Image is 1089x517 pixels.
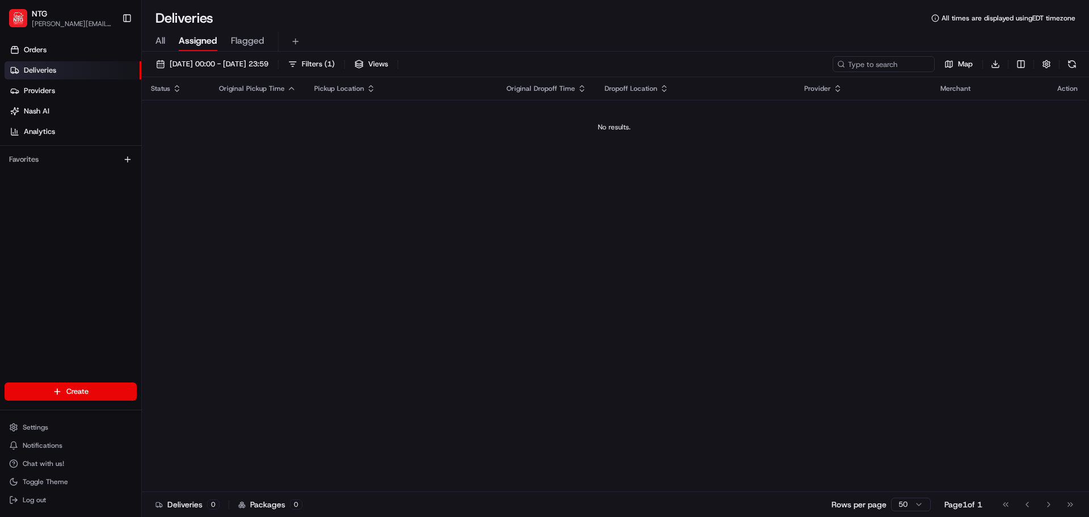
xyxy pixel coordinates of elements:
span: Original Dropoff Time [506,84,575,93]
span: Filters [302,59,335,69]
span: Nash AI [24,106,49,116]
button: Log out [5,492,137,508]
span: Analytics [24,127,55,137]
button: Settings [5,419,137,435]
button: [PERSON_NAME][EMAIL_ADDRESS][PERSON_NAME][DOMAIN_NAME] [32,19,113,28]
span: Views [368,59,388,69]
button: Refresh [1064,56,1080,72]
a: 📗Knowledge Base [7,160,91,180]
div: 0 [290,499,302,510]
span: Flagged [231,34,264,48]
span: Settings [23,423,48,432]
span: Merchant [940,84,970,93]
img: NTG [9,9,27,27]
span: All [155,34,165,48]
span: Dropoff Location [605,84,657,93]
button: Create [5,383,137,401]
button: NTGNTG[PERSON_NAME][EMAIL_ADDRESS][PERSON_NAME][DOMAIN_NAME] [5,5,117,32]
div: Page 1 of 1 [944,499,982,510]
button: NTG [32,8,47,19]
p: Rows per page [831,499,887,510]
button: Toggle Theme [5,474,137,490]
button: Start new chat [193,112,206,125]
span: Providers [24,86,55,96]
h1: Deliveries [155,9,213,27]
div: Deliveries [155,499,220,510]
a: Orders [5,41,141,59]
p: Welcome 👋 [11,45,206,64]
button: Notifications [5,438,137,453]
button: [DATE] 00:00 - [DATE] 23:59 [151,56,273,72]
div: 💻 [96,166,105,175]
span: ( 1 ) [324,59,335,69]
span: Pylon [113,192,137,201]
span: Notifications [23,441,62,450]
span: Map [958,59,973,69]
img: Nash [11,11,34,34]
input: Type to search [833,56,935,72]
button: Map [939,56,978,72]
span: Log out [23,495,46,505]
div: Action [1057,84,1078,93]
button: Views [349,56,393,72]
span: [DATE] 00:00 - [DATE] 23:59 [170,59,268,69]
div: No results. [146,123,1082,132]
div: 📗 [11,166,20,175]
span: Knowledge Base [23,165,87,176]
span: Provider [804,84,831,93]
span: Deliveries [24,65,56,75]
a: Powered byPylon [80,192,137,201]
input: Clear [29,73,187,85]
button: Filters(1) [283,56,340,72]
a: Analytics [5,123,141,141]
span: API Documentation [107,165,182,176]
span: Create [66,386,88,397]
span: Original Pickup Time [219,84,285,93]
div: 0 [207,499,220,510]
div: Packages [238,499,302,510]
a: Deliveries [5,61,141,79]
span: Orders [24,45,47,55]
div: Start new chat [39,108,186,120]
span: Toggle Theme [23,477,68,486]
span: Status [151,84,170,93]
span: All times are displayed using EDT timezone [942,14,1075,23]
span: Assigned [179,34,217,48]
div: We're available if you need us! [39,120,143,129]
a: 💻API Documentation [91,160,187,180]
a: Nash AI [5,102,141,120]
div: Favorites [5,150,137,169]
img: 1736555255976-a54dd68f-1ca7-489b-9aae-adbdc363a1c4 [11,108,32,129]
a: Providers [5,82,141,100]
span: Chat with us! [23,459,64,468]
button: Chat with us! [5,456,137,472]
span: Pickup Location [314,84,364,93]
